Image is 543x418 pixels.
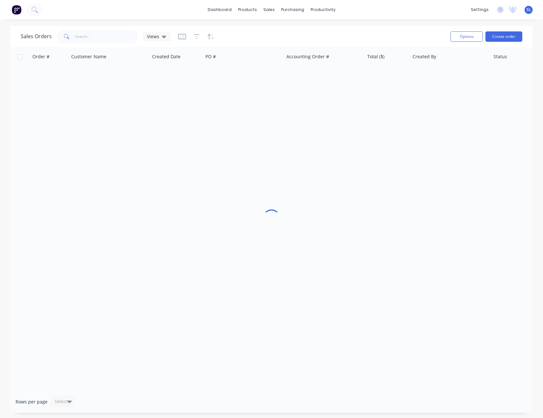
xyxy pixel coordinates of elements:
[260,5,278,15] div: sales
[147,33,159,40] span: Views
[413,53,436,60] div: Created By
[205,53,216,60] div: PO #
[526,7,531,13] span: SL
[493,53,507,60] div: Status
[55,398,72,405] div: Select...
[16,399,48,405] span: Rows per page
[278,5,307,15] div: purchasing
[485,31,522,42] button: Create order
[286,53,329,60] div: Accounting Order #
[12,5,21,15] img: Factory
[152,53,181,60] div: Created Date
[21,33,52,40] h1: Sales Orders
[205,5,235,15] a: dashboard
[75,30,138,43] input: Search...
[367,53,384,60] div: Total ($)
[71,53,106,60] div: Customer Name
[450,31,483,42] button: Options
[307,5,339,15] div: productivity
[235,5,260,15] div: products
[32,53,50,60] div: Order #
[468,5,492,15] div: settings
